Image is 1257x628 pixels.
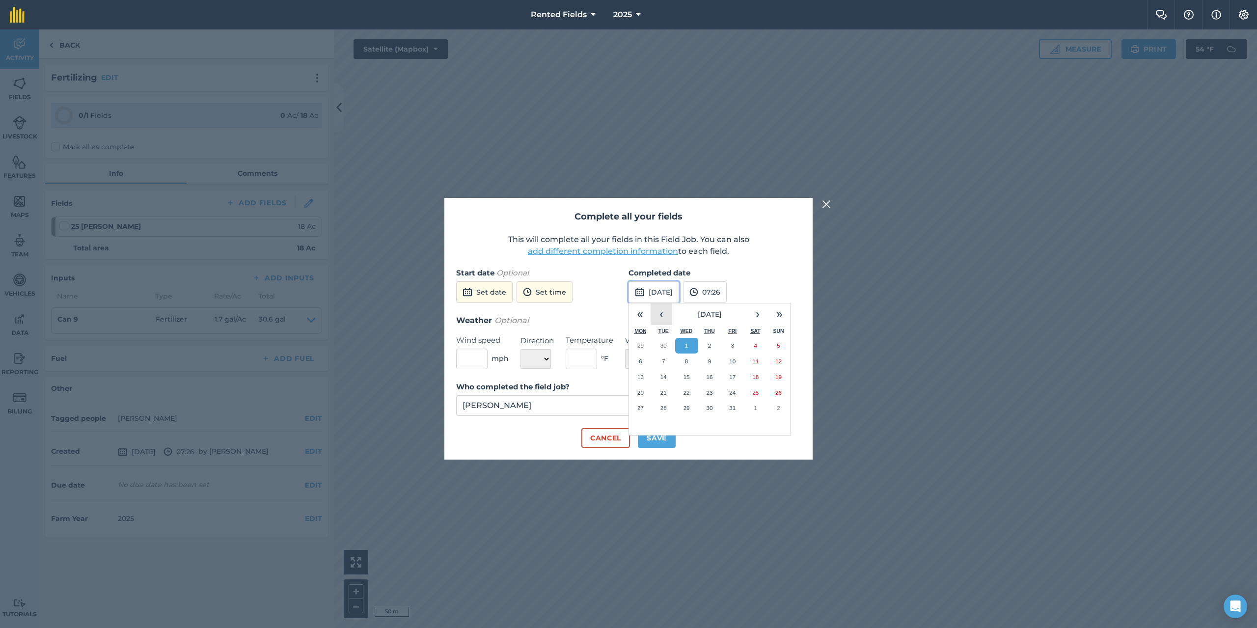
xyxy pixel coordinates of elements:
[566,334,613,346] label: Temperature
[492,353,509,364] span: mph
[721,369,744,385] button: October 17, 2025
[706,389,712,396] abbr: October 23, 2025
[629,369,652,385] button: October 13, 2025
[729,358,736,364] abbr: October 10, 2025
[747,303,768,325] button: ›
[456,210,801,224] h2: Complete all your fields
[704,328,715,334] abbr: Thursday
[767,354,790,369] button: October 12, 2025
[634,328,647,334] abbr: Monday
[728,328,737,334] abbr: Friday
[706,374,712,380] abbr: October 16, 2025
[767,338,790,354] button: October 5, 2025
[456,314,801,327] h3: Weather
[744,369,767,385] button: October 18, 2025
[775,374,782,380] abbr: October 19, 2025
[708,358,711,364] abbr: October 9, 2025
[685,342,688,349] abbr: October 1, 2025
[660,374,667,380] abbr: October 14, 2025
[685,358,688,364] abbr: October 8, 2025
[660,389,667,396] abbr: October 21, 2025
[625,335,674,347] label: Weather
[773,328,784,334] abbr: Sunday
[721,385,744,401] button: October 24, 2025
[754,405,757,411] abbr: November 1, 2025
[629,303,651,325] button: «
[752,358,759,364] abbr: October 11, 2025
[1224,595,1247,618] div: Open Intercom Messenger
[581,428,630,448] button: Cancel
[652,385,675,401] button: October 21, 2025
[635,286,645,298] img: svg+xml;base64,PD94bWwgdmVyc2lvbj0iMS4wIiBlbmNvZGluZz0idXRmLTgiPz4KPCEtLSBHZW5lcmF0b3I6IEFkb2JlIE...
[675,400,698,416] button: October 29, 2025
[1183,10,1195,20] img: A question mark icon
[629,354,652,369] button: October 6, 2025
[10,7,25,23] img: fieldmargin Logo
[767,369,790,385] button: October 19, 2025
[1155,10,1167,20] img: Two speech bubbles overlapping with the left bubble in the forefront
[628,281,679,303] button: [DATE]
[652,369,675,385] button: October 14, 2025
[660,342,667,349] abbr: September 30, 2025
[638,428,676,448] button: Save
[721,338,744,354] button: October 3, 2025
[652,354,675,369] button: October 7, 2025
[496,268,529,277] em: Optional
[639,358,642,364] abbr: October 6, 2025
[683,405,690,411] abbr: October 29, 2025
[675,354,698,369] button: October 8, 2025
[751,328,761,334] abbr: Saturday
[637,342,644,349] abbr: September 29, 2025
[706,405,712,411] abbr: October 30, 2025
[767,385,790,401] button: October 26, 2025
[675,369,698,385] button: October 15, 2025
[683,281,727,303] button: 07:26
[456,268,494,277] strong: Start date
[752,389,759,396] abbr: October 25, 2025
[744,338,767,354] button: October 4, 2025
[456,334,509,346] label: Wind speed
[754,342,757,349] abbr: October 4, 2025
[528,246,678,257] button: add different completion information
[698,369,721,385] button: October 16, 2025
[629,400,652,416] button: October 27, 2025
[744,385,767,401] button: October 25, 2025
[752,374,759,380] abbr: October 18, 2025
[698,400,721,416] button: October 30, 2025
[775,358,782,364] abbr: October 12, 2025
[520,335,554,347] label: Direction
[675,385,698,401] button: October 22, 2025
[637,374,644,380] abbr: October 13, 2025
[822,198,831,210] img: svg+xml;base64,PHN2ZyB4bWxucz0iaHR0cDovL3d3dy53My5vcmcvMjAwMC9zdmciIHdpZHRoPSIyMiIgaGVpZ2h0PSIzMC...
[698,338,721,354] button: October 2, 2025
[767,400,790,416] button: November 2, 2025
[672,303,747,325] button: [DATE]
[775,389,782,396] abbr: October 26, 2025
[637,389,644,396] abbr: October 20, 2025
[744,354,767,369] button: October 11, 2025
[729,389,736,396] abbr: October 24, 2025
[652,400,675,416] button: October 28, 2025
[777,405,780,411] abbr: November 2, 2025
[662,358,665,364] abbr: October 7, 2025
[613,9,632,21] span: 2025
[658,328,669,334] abbr: Tuesday
[651,303,672,325] button: ‹
[523,286,532,298] img: svg+xml;base64,PD94bWwgdmVyc2lvbj0iMS4wIiBlbmNvZGluZz0idXRmLTgiPz4KPCEtLSBHZW5lcmF0b3I6IEFkb2JlIE...
[681,328,693,334] abbr: Wednesday
[517,281,573,303] button: Set time
[637,405,644,411] abbr: October 27, 2025
[683,389,690,396] abbr: October 22, 2025
[721,400,744,416] button: October 31, 2025
[456,382,570,391] strong: Who completed the field job?
[494,316,529,325] em: Optional
[463,286,472,298] img: svg+xml;base64,PD94bWwgdmVyc2lvbj0iMS4wIiBlbmNvZGluZz0idXRmLTgiPz4KPCEtLSBHZW5lcmF0b3I6IEFkb2JlIE...
[601,353,608,364] span: ° F
[708,342,711,349] abbr: October 2, 2025
[456,234,801,257] p: This will complete all your fields in this Field Job. You can also to each field.
[731,342,734,349] abbr: October 3, 2025
[456,281,513,303] button: Set date
[652,338,675,354] button: September 30, 2025
[768,303,790,325] button: »
[698,310,722,319] span: [DATE]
